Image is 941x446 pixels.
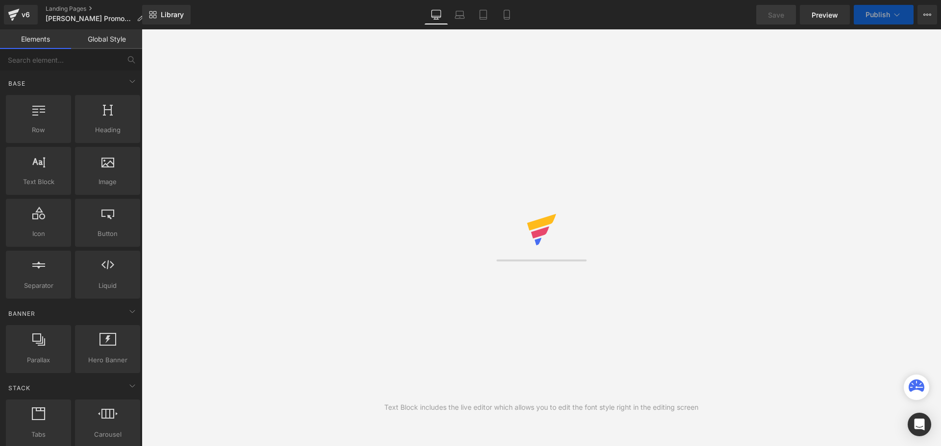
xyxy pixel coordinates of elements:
span: Separator [9,281,68,291]
span: Button [78,229,137,239]
span: Tabs [9,429,68,440]
a: v6 [4,5,38,24]
span: Heading [78,125,137,135]
span: Text Block [9,177,68,187]
span: Publish [866,11,890,19]
a: Landing Pages [46,5,151,13]
div: Open Intercom Messenger [908,413,931,436]
span: Banner [7,309,36,318]
span: Image [78,177,137,187]
a: Tablet [471,5,495,24]
a: Preview [800,5,850,24]
span: Liquid [78,281,137,291]
span: Stack [7,383,31,393]
a: Global Style [71,29,142,49]
span: Save [768,10,784,20]
span: Hero Banner [78,355,137,365]
a: New Library [142,5,191,24]
span: Row [9,125,68,135]
span: [PERSON_NAME] Promotion [46,15,133,23]
button: More [917,5,937,24]
div: v6 [20,8,32,21]
div: Text Block includes the live editor which allows you to edit the font style right in the editing ... [384,402,698,413]
span: Base [7,79,26,88]
a: Desktop [424,5,448,24]
span: Preview [812,10,838,20]
button: Publish [854,5,914,24]
span: Library [161,10,184,19]
a: Laptop [448,5,471,24]
span: Icon [9,229,68,239]
a: Mobile [495,5,519,24]
span: Carousel [78,429,137,440]
span: Parallax [9,355,68,365]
